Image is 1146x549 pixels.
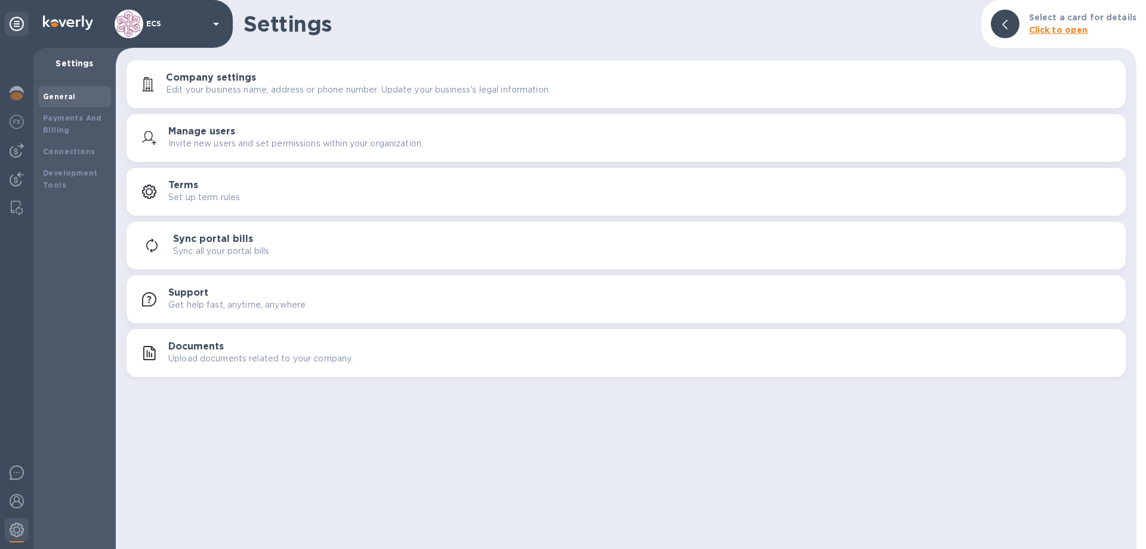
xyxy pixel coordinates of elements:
b: Payments And Billing [43,114,102,134]
button: SupportGet help fast, anytime, anywhere [127,275,1126,323]
h3: Documents [168,341,224,352]
p: Sync all your portal bills [173,245,269,257]
p: Set up term rules [168,191,240,204]
p: Invite new users and set permissions within your organization. [168,137,423,150]
button: Sync portal billsSync all your portal bills [127,222,1126,269]
img: Foreign exchange [10,115,24,129]
button: Company settingsEdit your business name, address or phone number. Update your business's legal in... [127,60,1126,108]
p: Upload documents related to your company. [168,352,353,365]
p: Edit your business name, address or phone number. Update your business's legal information. [166,84,550,96]
img: Logo [43,16,93,30]
b: General [43,92,76,101]
button: Manage usersInvite new users and set permissions within your organization. [127,114,1126,162]
b: Click to open [1029,25,1088,35]
div: Unpin categories [5,12,29,36]
p: Settings [43,57,106,69]
b: Connections [43,147,95,156]
h3: Terms [168,180,198,191]
b: Development Tools [43,168,97,189]
h1: Settings [244,11,972,36]
button: TermsSet up term rules [127,168,1126,216]
h3: Support [168,287,208,299]
h3: Manage users [168,126,235,137]
h3: Company settings [166,72,256,84]
button: DocumentsUpload documents related to your company. [127,329,1126,377]
p: ECS [146,20,206,28]
h3: Sync portal bills [173,234,253,245]
b: Select a card for details [1029,13,1136,22]
p: Get help fast, anytime, anywhere [168,299,306,311]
